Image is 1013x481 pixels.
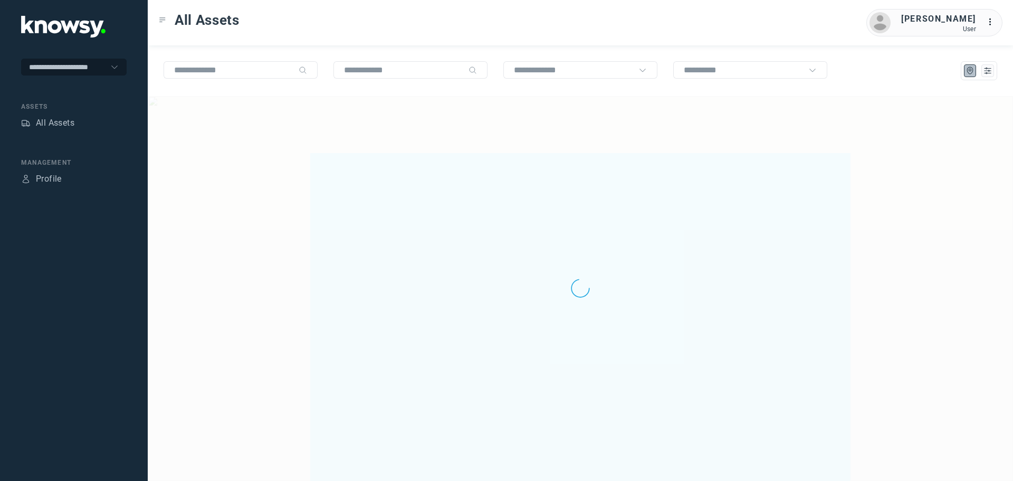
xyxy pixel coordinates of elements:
[21,173,62,185] a: ProfileProfile
[21,16,106,37] img: Application Logo
[36,173,62,185] div: Profile
[966,66,975,76] div: Map
[983,66,992,76] div: List
[21,158,127,167] div: Management
[987,16,999,29] div: :
[469,66,477,74] div: Search
[987,16,999,30] div: :
[987,18,998,26] tspan: ...
[299,66,307,74] div: Search
[21,102,127,111] div: Assets
[901,13,976,25] div: [PERSON_NAME]
[901,25,976,33] div: User
[159,16,166,24] div: Toggle Menu
[869,12,891,33] img: avatar.png
[21,117,74,129] a: AssetsAll Assets
[21,118,31,128] div: Assets
[175,11,240,30] span: All Assets
[36,117,74,129] div: All Assets
[21,174,31,184] div: Profile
